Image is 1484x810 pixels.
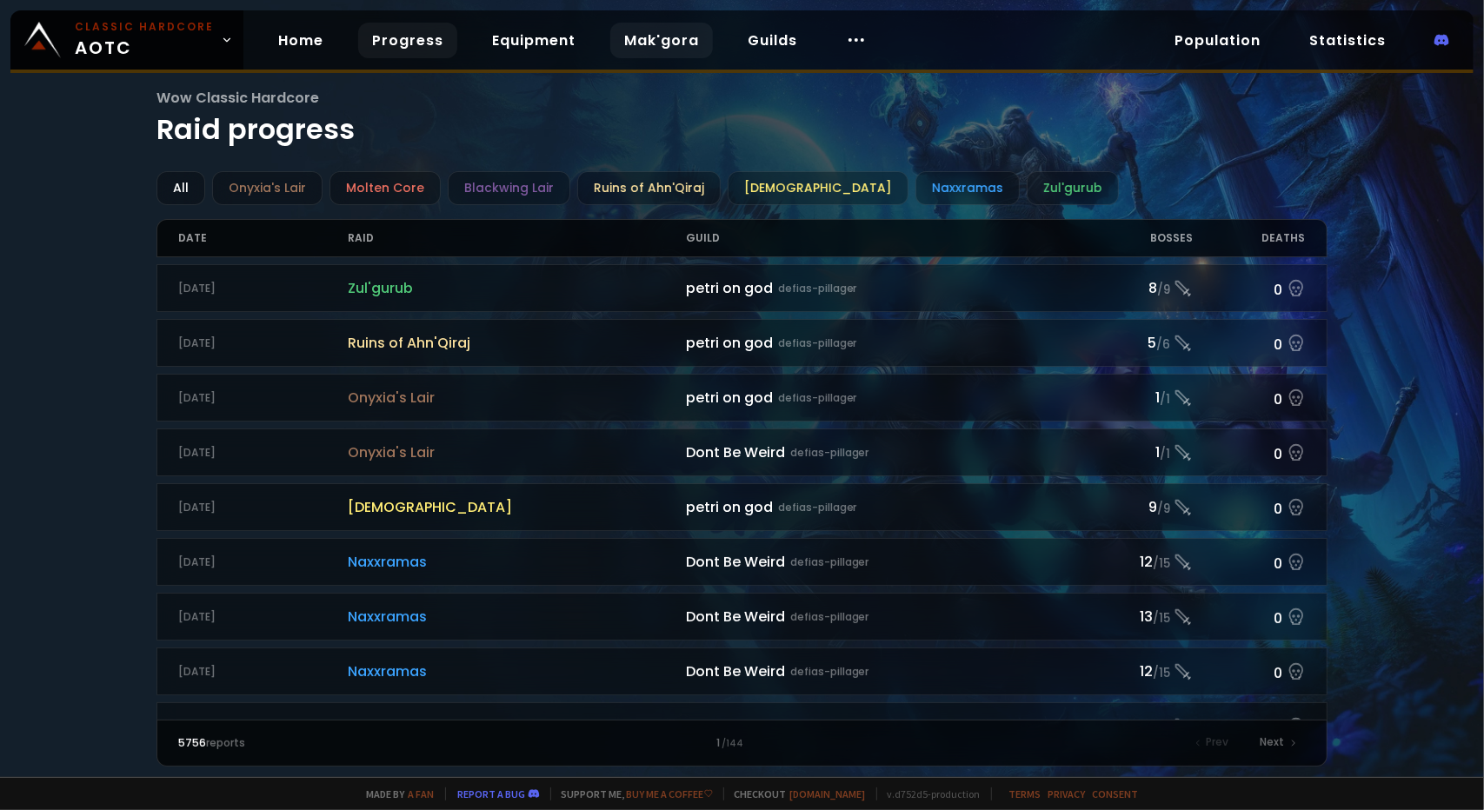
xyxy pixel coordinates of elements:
[348,661,686,682] span: Naxxramas
[178,220,347,256] div: Date
[358,23,457,58] a: Progress
[75,19,214,35] small: Classic Hardcore
[1193,276,1306,301] div: 0
[156,647,1327,695] a: [DATE]NaxxramasDont Be Weirddefias-pillager12/150
[460,735,1023,751] div: 1
[1153,555,1170,573] small: / 15
[478,23,589,58] a: Equipment
[348,496,686,518] span: [DEMOGRAPHIC_DATA]
[722,737,743,751] small: / 144
[458,787,526,800] a: Report a bug
[10,10,243,70] a: Classic HardcoreAOTC
[1153,610,1170,627] small: / 15
[686,332,1081,354] div: petri on god
[1250,731,1306,755] div: Next
[178,281,347,296] div: [DATE]
[178,390,347,406] div: [DATE]
[1027,171,1119,205] div: Zul'gurub
[686,442,1081,463] div: Dont Be Weird
[610,23,713,58] a: Mak'gora
[1080,661,1193,682] div: 12
[1157,501,1170,518] small: / 9
[686,387,1081,408] div: petri on god
[348,277,686,299] span: Zul'gurub
[577,171,721,205] div: Ruins of Ahn'Qiraj
[915,171,1020,205] div: Naxxramas
[1080,387,1193,408] div: 1
[723,787,866,800] span: Checkout
[686,277,1081,299] div: petri on god
[1193,385,1306,410] div: 0
[550,787,713,800] span: Support me,
[1080,277,1193,299] div: 8
[264,23,337,58] a: Home
[1080,551,1193,573] div: 12
[1186,731,1240,755] div: Prev
[1009,787,1041,800] a: Terms
[156,538,1327,586] a: [DATE]NaxxramasDont Be Weirddefias-pillager12/150
[1080,715,1193,737] div: 9
[1160,391,1170,408] small: / 1
[686,551,1081,573] div: Dont Be Weird
[1193,495,1306,520] div: 0
[156,374,1327,422] a: [DATE]Onyxia's Lairpetri on goddefias-pillager1/10
[778,335,857,351] small: defias-pillager
[178,335,347,351] div: [DATE]
[156,593,1327,641] a: [DATE]NaxxramasDont Be Weirddefias-pillager13/150
[156,483,1327,531] a: [DATE][DEMOGRAPHIC_DATA]petri on goddefias-pillager9/90
[728,171,908,205] div: [DEMOGRAPHIC_DATA]
[178,554,347,570] div: [DATE]
[348,606,686,627] span: Naxxramas
[790,664,869,680] small: defias-pillager
[348,332,686,354] span: Ruins of Ahn'Qiraj
[1156,336,1170,354] small: / 6
[329,171,441,205] div: Molten Core
[876,787,981,800] span: v. d752d5 - production
[734,23,811,58] a: Guilds
[686,496,1081,518] div: petri on god
[686,606,1081,627] div: Dont Be Weird
[686,715,1081,737] div: HC Elite
[778,500,857,515] small: defias-pillager
[409,787,435,800] a: a fan
[1193,604,1306,629] div: 0
[1161,23,1274,58] a: Population
[1080,220,1193,256] div: Bosses
[156,87,1327,150] h1: Raid progress
[178,609,347,625] div: [DATE]
[348,442,686,463] span: Onyxia's Lair
[1080,496,1193,518] div: 9
[156,319,1327,367] a: [DATE]Ruins of Ahn'Qirajpetri on goddefias-pillager5/60
[156,171,205,205] div: All
[448,171,570,205] div: Blackwing Lair
[1048,787,1086,800] a: Privacy
[1193,714,1306,739] div: 0
[156,428,1327,476] a: [DATE]Onyxia's LairDont Be Weirddefias-pillager1/10
[156,264,1327,312] a: [DATE]Zul'gurubpetri on goddefias-pillager8/90
[1193,440,1306,465] div: 0
[1157,282,1170,299] small: / 9
[1295,23,1400,58] a: Statistics
[790,554,869,570] small: defias-pillager
[348,551,686,573] span: Naxxramas
[1193,549,1306,574] div: 0
[348,387,686,408] span: Onyxia's Lair
[686,220,1081,256] div: Guild
[1080,332,1193,354] div: 5
[627,787,713,800] a: Buy me a coffee
[348,220,686,256] div: Raid
[1193,220,1306,256] div: Deaths
[178,735,206,750] span: 5756
[178,719,347,734] div: [DATE]
[1080,606,1193,627] div: 13
[75,19,214,61] span: AOTC
[1193,330,1306,355] div: 0
[744,719,823,734] small: defias-pillager
[1080,442,1193,463] div: 1
[212,171,323,205] div: Onyxia's Lair
[686,661,1081,682] div: Dont Be Weird
[778,390,857,406] small: defias-pillager
[790,787,866,800] a: [DOMAIN_NAME]
[156,702,1327,750] a: [DATE]Zul'gurubHC Elitedefias-pillager9/90
[178,445,347,461] div: [DATE]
